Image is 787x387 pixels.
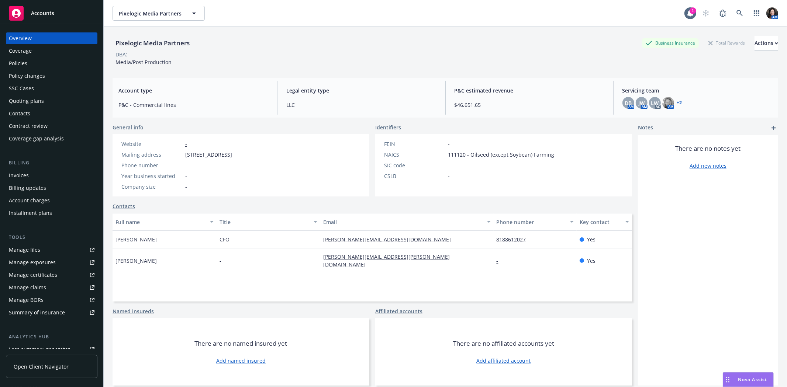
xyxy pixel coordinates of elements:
[6,244,97,256] a: Manage files
[9,95,44,107] div: Quoting plans
[723,373,732,387] div: Drag to move
[622,87,772,94] span: Servicing team
[477,357,531,365] a: Add affiliated account
[705,38,749,48] div: Total Rewards
[638,123,653,132] span: Notes
[115,50,129,58] div: DBA: -
[9,182,46,194] div: Billing updates
[766,7,778,19] img: photo
[9,282,46,293] div: Manage claims
[6,282,97,293] a: Manage claims
[384,140,445,148] div: FEIN
[723,372,774,387] button: Nova Assist
[455,87,604,94] span: P&C estimated revenue
[755,36,778,50] div: Actions
[676,144,741,153] span: There are no notes yet
[9,294,44,306] div: Manage BORs
[6,45,97,57] a: Coverage
[642,38,699,48] div: Business Insurance
[6,159,97,167] div: Billing
[638,99,645,107] span: JW
[220,236,229,243] span: CFO
[453,339,554,348] span: There are no affiliated accounts yet
[9,244,40,256] div: Manage files
[121,161,182,169] div: Phone number
[216,357,266,365] a: Add named insured
[715,6,730,21] a: Report a Bug
[6,269,97,281] a: Manage certificates
[113,123,144,131] span: General info
[6,95,97,107] a: Quoting plans
[6,333,97,341] div: Analytics hub
[9,195,50,206] div: Account charges
[6,133,97,144] a: Coverage gap analysis
[732,6,747,21] a: Search
[220,218,310,226] div: Title
[115,257,157,265] span: [PERSON_NAME]
[217,213,321,231] button: Title
[121,151,182,158] div: Mailing address
[749,6,764,21] a: Switch app
[9,108,30,119] div: Contacts
[286,87,436,94] span: Legal entity type
[6,344,97,355] a: Loss summary generator
[448,161,450,169] span: -
[115,59,172,66] span: Media/Post Production
[6,170,97,181] a: Invoices
[587,236,596,243] span: Yes
[9,57,27,69] div: Policies
[755,36,778,50] button: Actions
[6,83,97,94] a: SSC Cases
[497,257,504,264] a: -
[625,99,632,107] span: DB
[494,213,577,231] button: Phone number
[6,294,97,306] a: Manage BORs
[384,151,445,158] div: NAICS
[9,70,45,82] div: Policy changes
[118,101,268,109] span: P&C - Commercial lines
[6,234,97,241] div: Tools
[286,101,436,109] span: LLC
[6,182,97,194] a: Billing updates
[448,140,450,148] span: -
[375,307,422,315] a: Affiliated accounts
[738,376,767,383] span: Nova Assist
[113,307,154,315] a: Named insureds
[651,99,659,107] span: LW
[587,257,596,265] span: Yes
[113,38,193,48] div: Pixelogic Media Partners
[185,183,187,191] span: -
[185,140,187,147] a: -
[6,257,97,268] a: Manage exposures
[384,172,445,180] div: CSLB
[115,236,157,243] span: [PERSON_NAME]
[9,207,52,219] div: Installment plans
[121,183,182,191] div: Company size
[9,45,32,57] div: Coverage
[6,57,97,69] a: Policies
[185,172,187,180] span: -
[220,257,221,265] span: -
[9,269,57,281] div: Manage certificates
[580,218,621,226] div: Key contact
[6,207,97,219] a: Installment plans
[6,195,97,206] a: Account charges
[9,120,48,132] div: Contract review
[185,161,187,169] span: -
[577,213,632,231] button: Key contact
[384,161,445,169] div: SIC code
[375,123,401,131] span: Identifiers
[323,218,482,226] div: Email
[9,83,34,94] div: SSC Cases
[113,213,217,231] button: Full name
[121,140,182,148] div: Website
[320,213,493,231] button: Email
[769,123,778,132] a: add
[9,32,32,44] div: Overview
[448,151,554,158] span: 111120 - Oilseed (except Soybean) Farming
[323,236,457,243] a: [PERSON_NAME][EMAIL_ADDRESS][DOMAIN_NAME]
[662,97,674,109] img: photo
[14,363,69,370] span: Open Client Navigator
[113,6,205,21] button: Pixelogic Media Partners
